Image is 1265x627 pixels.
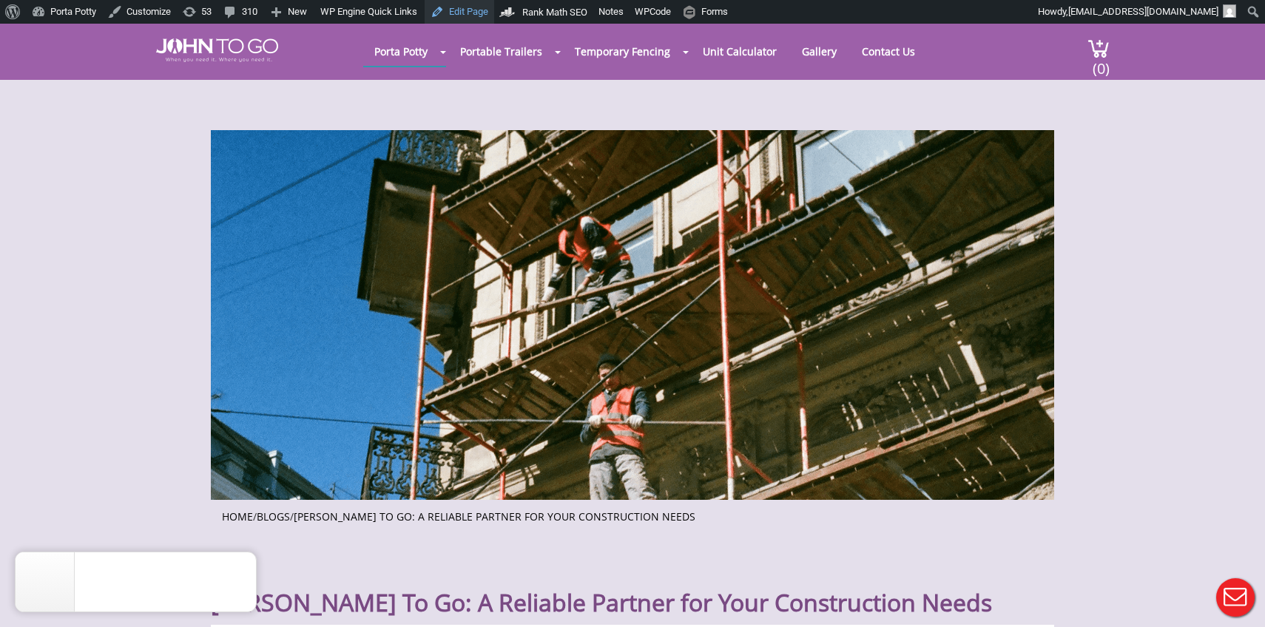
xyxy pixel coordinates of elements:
a: Contact Us [851,37,926,66]
a: Gallery [791,37,848,66]
span: Rank Math SEO [522,7,587,18]
a: Blogs [257,509,290,523]
a: Temporary Fencing [564,37,681,66]
h1: [PERSON_NAME] To Go: A Reliable Partner for Your Construction Needs [211,552,1054,617]
img: JOHN to go [156,38,278,62]
a: Unit Calculator [692,37,788,66]
img: cart a [1087,38,1110,58]
a: [PERSON_NAME] To Go: A Reliable Partner for Your Construction Needs [294,509,695,523]
span: (0) [1092,47,1110,78]
a: Home [222,509,253,523]
ul: / / [222,506,1043,524]
button: Live Chat [1206,568,1265,627]
a: Porta Potty [363,37,439,66]
a: Portable Trailers [449,37,553,66]
span: [EMAIL_ADDRESS][DOMAIN_NAME] [1068,6,1218,17]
